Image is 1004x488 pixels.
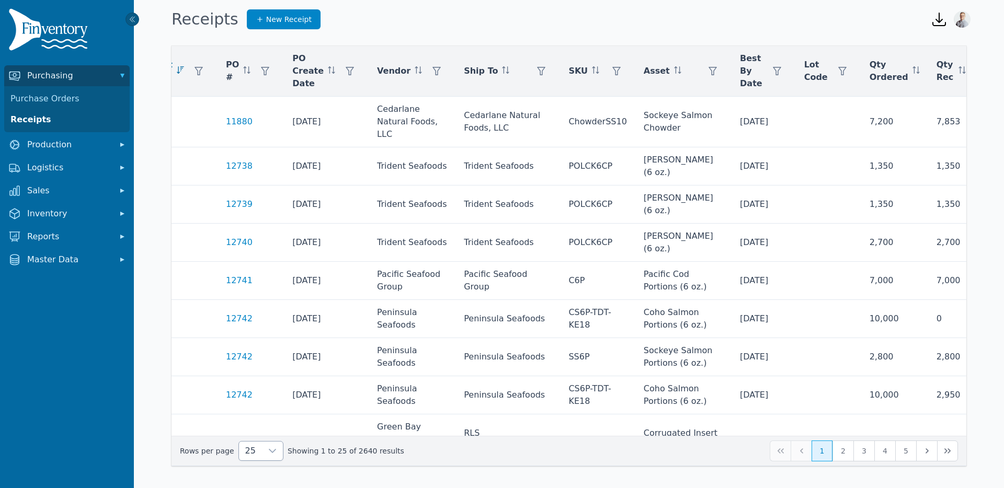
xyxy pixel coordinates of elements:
[4,203,130,224] button: Inventory
[560,414,635,465] td: WA-INSERT
[928,147,974,185] td: 1,350
[560,224,635,262] td: POLCK6CP
[732,224,796,262] td: [DATE]
[732,185,796,224] td: [DATE]
[732,97,796,147] td: [DATE]
[455,97,560,147] td: Cedarlane Natural Foods, LLC
[895,440,916,461] button: Page 5
[635,376,732,414] td: Coho Salmon Portions (6 oz.)
[874,440,895,461] button: Page 4
[635,97,732,147] td: Sockeye Salmon Chowder
[861,414,928,465] td: 16,000
[861,224,928,262] td: 2,700
[635,300,732,338] td: Coho Salmon Portions (6 oz.)
[369,224,455,262] td: Trident Seafoods
[861,338,928,376] td: 2,800
[954,11,971,28] img: Joshua Benton
[635,262,732,300] td: Pacific Cod Portions (6 oz.)
[928,185,974,224] td: 1,350
[812,440,832,461] button: Page 1
[635,224,732,262] td: [PERSON_NAME] (6 oz.)
[937,59,954,84] span: Qty Rec
[369,147,455,185] td: Trident Seafoods
[568,65,588,77] span: SKU
[560,338,635,376] td: SS6P
[27,161,111,174] span: Logistics
[853,440,874,461] button: Page 3
[369,338,455,376] td: Peninsula Seafoods
[247,9,321,29] a: New Receipt
[226,433,253,446] a: 12036
[369,300,455,338] td: Peninsula Seafoods
[928,414,974,465] td: 17,600
[861,262,928,300] td: 7,000
[226,389,253,401] a: 12742
[27,184,111,197] span: Sales
[560,300,635,338] td: CS6P-TDT-KE18
[284,376,369,414] td: [DATE]
[732,338,796,376] td: [DATE]
[455,224,560,262] td: Trident Seafoods
[928,338,974,376] td: 2,800
[27,138,111,151] span: Production
[732,376,796,414] td: [DATE]
[284,97,369,147] td: [DATE]
[369,97,455,147] td: Cedarlane Natural Foods, LLC
[937,440,958,461] button: Last Page
[266,14,312,25] span: New Receipt
[27,230,111,243] span: Reports
[4,65,130,86] button: Purchasing
[928,262,974,300] td: 7,000
[732,147,796,185] td: [DATE]
[8,8,92,55] img: Finventory
[4,226,130,247] button: Reports
[284,147,369,185] td: [DATE]
[226,160,253,172] a: 12738
[732,300,796,338] td: [DATE]
[455,300,560,338] td: Peninsula Seafoods
[284,262,369,300] td: [DATE]
[870,59,908,84] span: Qty Ordered
[455,185,560,224] td: Trident Seafoods
[226,236,253,249] a: 12740
[292,52,324,90] span: PO Create Date
[560,147,635,185] td: POLCK6CP
[560,376,635,414] td: CS6P-TDT-KE18
[635,414,732,465] td: Corrugated Insert (9.4375 x 17.75)
[4,157,130,178] button: Logistics
[560,97,635,147] td: ChowderSS10
[4,134,130,155] button: Production
[4,180,130,201] button: Sales
[804,59,828,84] span: Lot Code
[226,59,239,84] span: PO #
[4,249,130,270] button: Master Data
[832,440,853,461] button: Page 2
[928,97,974,147] td: 7,853
[369,376,455,414] td: Peninsula Seafoods
[226,274,253,287] a: 12741
[560,185,635,224] td: POLCK6CP
[861,300,928,338] td: 10,000
[226,198,253,211] a: 12739
[284,300,369,338] td: [DATE]
[928,300,974,338] td: 0
[6,88,128,109] a: Purchase Orders
[455,262,560,300] td: Pacific Seafood Group
[377,65,410,77] span: Vendor
[369,414,455,465] td: Green Bay Packaging Midland Division
[288,446,404,456] span: Showing 1 to 25 of 2640 results
[732,262,796,300] td: [DATE]
[27,69,111,82] span: Purchasing
[635,338,732,376] td: Sockeye Salmon Portions (6 oz.)
[560,262,635,300] td: C6P
[455,147,560,185] td: Trident Seafoods
[226,351,253,363] a: 12742
[916,440,937,461] button: Next Page
[284,338,369,376] td: [DATE]
[284,224,369,262] td: [DATE]
[369,262,455,300] td: Pacific Seafood Group
[928,224,974,262] td: 2,700
[455,338,560,376] td: Peninsula Seafoods
[861,97,928,147] td: 7,200
[861,376,928,414] td: 10,000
